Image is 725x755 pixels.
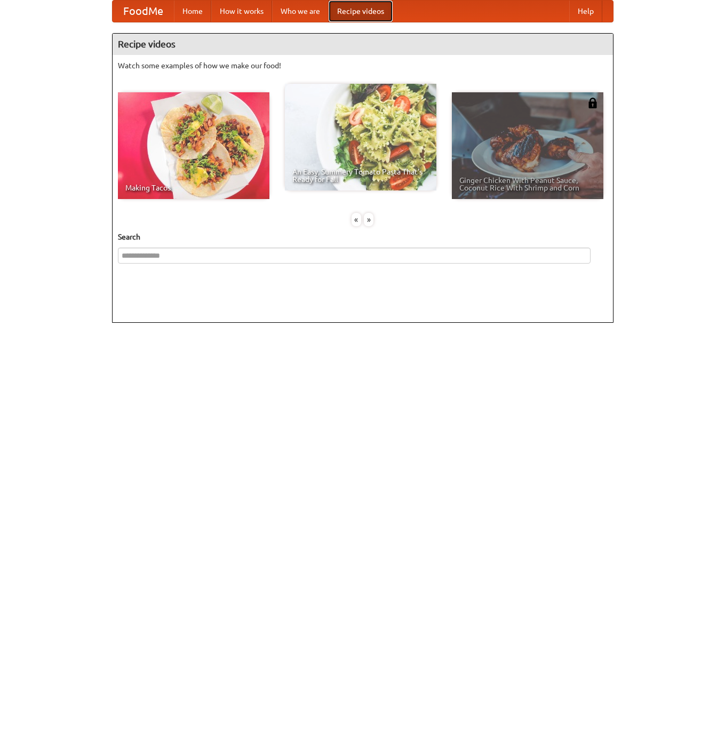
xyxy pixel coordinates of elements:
a: Home [174,1,211,22]
a: Help [569,1,602,22]
a: Who we are [272,1,329,22]
span: Making Tacos [125,184,262,192]
a: How it works [211,1,272,22]
div: « [352,213,361,226]
div: » [364,213,373,226]
p: Watch some examples of how we make our food! [118,60,608,71]
h5: Search [118,232,608,242]
h4: Recipe videos [113,34,613,55]
a: Making Tacos [118,92,269,199]
span: An Easy, Summery Tomato Pasta That's Ready for Fall [292,168,429,183]
a: Recipe videos [329,1,393,22]
img: 483408.png [587,98,598,108]
a: FoodMe [113,1,174,22]
a: An Easy, Summery Tomato Pasta That's Ready for Fall [285,84,436,190]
